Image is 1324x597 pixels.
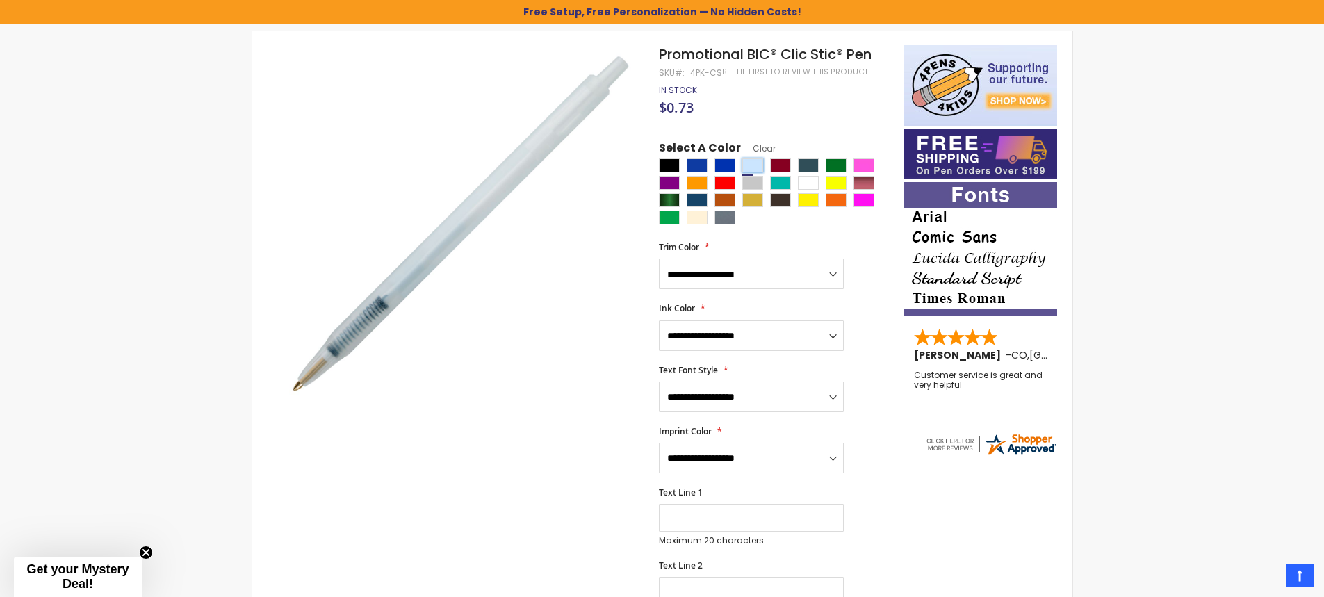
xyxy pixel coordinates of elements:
div: Teal [770,176,791,190]
span: Get your Mystery Deal! [26,562,129,591]
div: Black [659,158,680,172]
img: 4pens 4 kids [904,45,1057,126]
div: Metallic Sand [742,193,763,207]
span: Ink Color [659,302,695,314]
img: Free shipping on orders over $199 [904,129,1057,179]
div: Purple [659,176,680,190]
span: Text Font Style [659,364,718,376]
div: Neon Green [659,211,680,224]
span: Trim Color [659,241,699,253]
div: Clear [742,158,763,172]
div: Metallic Orange [714,193,735,207]
div: Metallic Red [853,176,874,190]
span: Select A Color [659,140,741,159]
a: 4pens.com certificate URL [924,448,1058,459]
div: Neon Pink [853,193,874,207]
div: Get your Mystery Deal!Close teaser [14,557,142,597]
span: Imprint Color [659,425,712,437]
div: Blue [714,158,735,172]
img: font-personalization-examples [904,182,1057,316]
div: Silver [742,176,763,190]
div: Cobalt [687,158,708,172]
div: Neon Yellow [798,193,819,207]
span: $0.73 [659,98,694,117]
span: Text Line 2 [659,559,703,571]
div: Neon Orange [826,193,847,207]
a: Be the first to review this product [722,67,868,77]
strong: SKU [659,67,685,79]
span: CO [1011,348,1027,362]
span: In stock [659,84,697,96]
div: Forest Green [798,158,819,172]
img: clear-4pk-cs-bic-clic-stic-pen55_1_1.jpg [280,44,641,404]
div: White [798,176,819,190]
span: Clear [741,142,776,154]
p: Maximum 20 characters [659,535,844,546]
div: Espresso [770,193,791,207]
div: 4PK-CS [690,67,722,79]
button: Close teaser [139,546,153,559]
span: - , [1006,348,1131,362]
div: Red [714,176,735,190]
div: Slate Gray [714,211,735,224]
img: 4pens.com widget logo [924,432,1058,457]
div: Pink [853,158,874,172]
span: [PERSON_NAME] [914,348,1006,362]
div: Customer service is great and very helpful [914,370,1049,400]
div: Metallic Dark Blue [687,193,708,207]
div: Metallic Green [659,193,680,207]
div: Cream [687,211,708,224]
div: Yellow [826,176,847,190]
div: Orange [687,176,708,190]
div: Burgundy [770,158,791,172]
div: Green [826,158,847,172]
span: [GEOGRAPHIC_DATA] [1029,348,1131,362]
span: Promotional BIC® Clic Stic® Pen [659,44,872,64]
span: Text Line 1 [659,486,703,498]
div: Availability [659,85,697,96]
